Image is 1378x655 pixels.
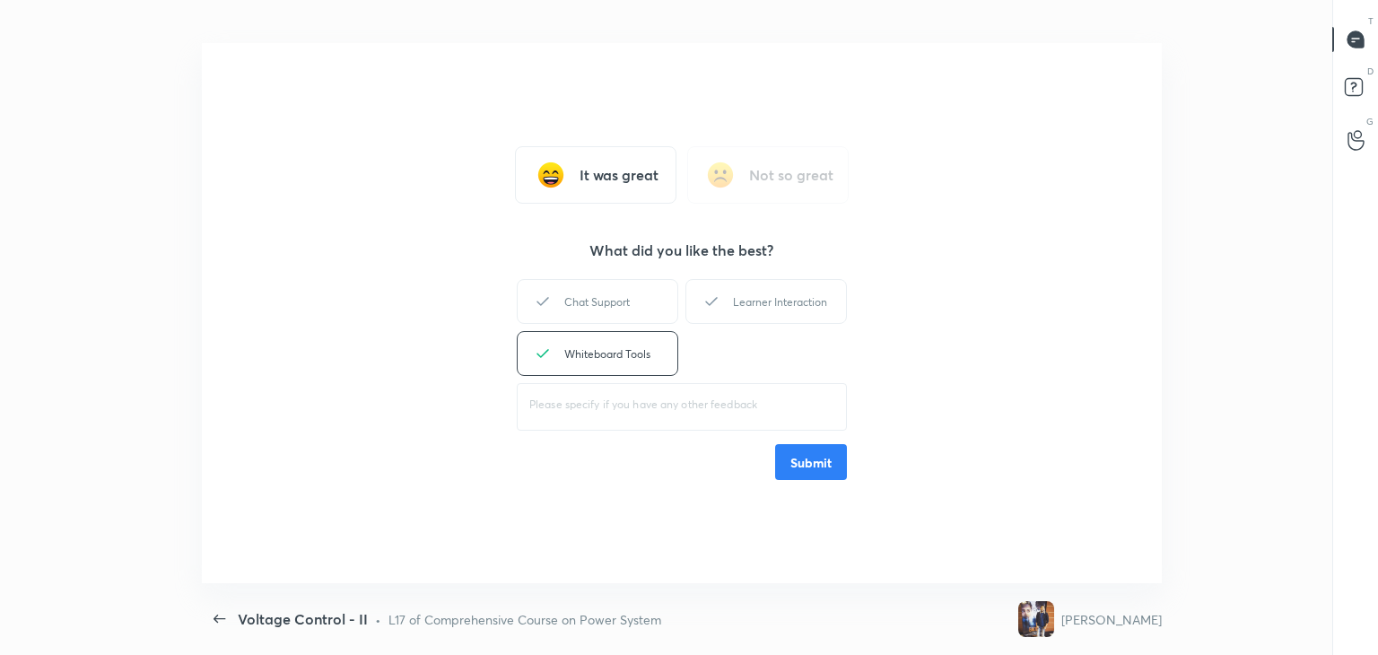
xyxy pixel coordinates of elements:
div: Voltage Control - II [238,608,368,630]
div: Chat Support [517,279,678,324]
div: [PERSON_NAME] [1061,610,1162,629]
p: T [1368,14,1374,28]
div: Learner Interaction [685,279,847,324]
img: fecdb386181f4cf2bff1f15027e2290c.jpg [1018,601,1054,637]
div: • [375,610,381,629]
div: Whiteboard Tools [517,331,678,376]
button: Submit [775,444,847,480]
h3: Not so great [749,164,833,186]
img: frowning_face_cmp.gif [702,157,738,193]
h3: It was great [580,164,658,186]
h3: What did you like the best? [589,240,773,261]
p: D [1367,65,1374,78]
img: grinning_face_with_smiling_eyes_cmp.gif [533,157,569,193]
div: L17 of Comprehensive Course on Power System [388,610,661,629]
p: G [1366,115,1374,128]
